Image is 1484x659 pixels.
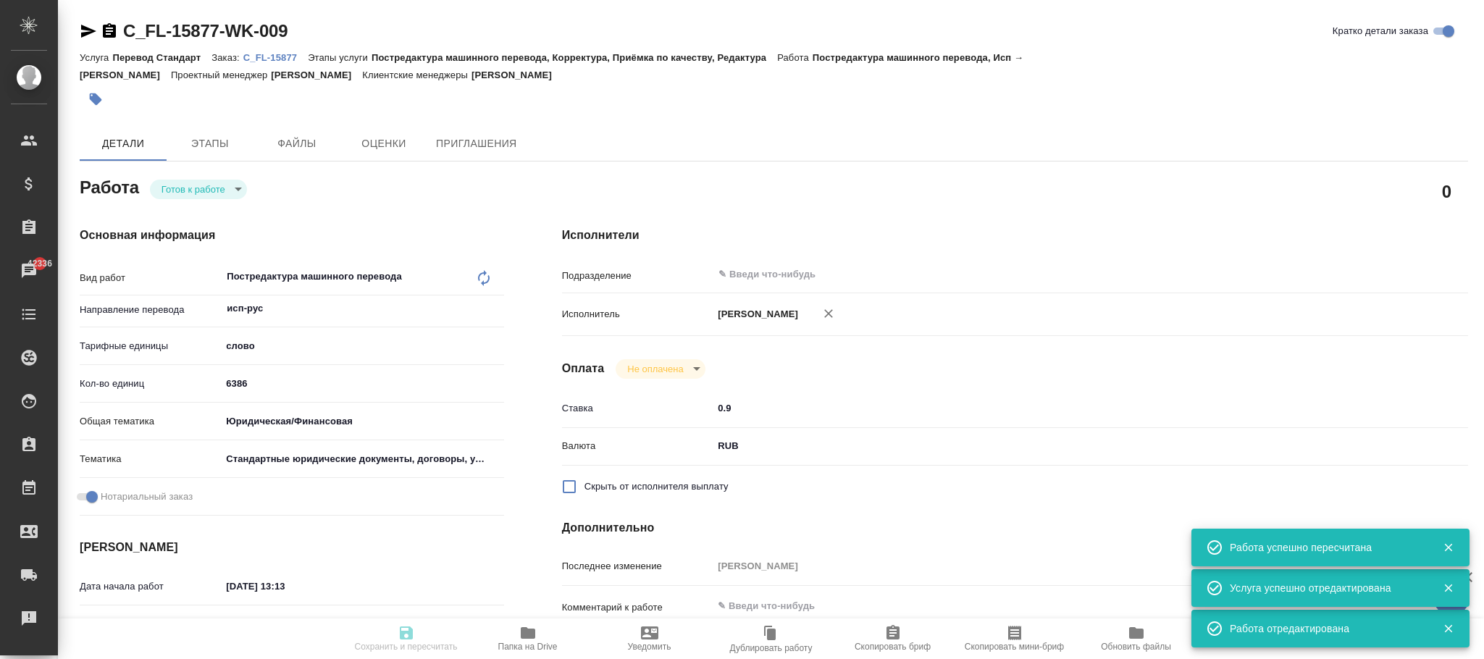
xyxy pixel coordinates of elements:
h4: Дополнительно [562,519,1468,537]
p: Постредактура машинного перевода, Корректура, Приёмка по качеству, Редактура [372,52,777,63]
span: Этапы [175,135,245,153]
div: Готов к работе [616,359,705,379]
div: Работа отредактирована [1230,621,1421,636]
input: Пустое поле [221,617,348,638]
div: Юридическая/Финансовая [221,409,503,434]
span: Детали [88,135,158,153]
p: Работа [777,52,813,63]
p: Кол-во единиц [80,377,221,391]
button: Скопировать мини-бриф [954,618,1076,659]
p: Тарифные единицы [80,339,221,353]
button: Готов к работе [157,183,230,196]
p: Комментарий к работе [562,600,713,615]
button: Open [496,307,499,310]
span: Дублировать работу [730,643,813,653]
h4: Оплата [562,360,605,377]
p: Подразделение [562,269,713,283]
input: Пустое поле [713,555,1392,576]
button: Скопировать ссылку для ЯМессенджера [80,22,97,40]
input: ✎ Введи что-нибудь [713,398,1392,419]
div: Услуга успешно отредактирована [1230,581,1421,595]
p: Этапы услуги [308,52,372,63]
h4: Основная информация [80,227,504,244]
div: Работа успешно пересчитана [1230,540,1421,555]
button: Уведомить [589,618,710,659]
span: Сохранить и пересчитать [355,642,458,652]
button: Добавить тэг [80,83,112,115]
button: Скопировать ссылку [101,22,118,40]
span: Скопировать мини-бриф [965,642,1064,652]
p: [PERSON_NAME] [471,70,563,80]
input: ✎ Введи что-нибудь [717,266,1339,283]
a: 42336 [4,253,54,289]
button: Скопировать бриф [832,618,954,659]
h2: 0 [1442,179,1451,203]
span: Папка на Drive [498,642,558,652]
span: 42336 [19,256,61,271]
p: Вид работ [80,271,221,285]
p: Валюта [562,439,713,453]
button: Закрыть [1433,541,1463,554]
p: C_FL-15877 [243,52,308,63]
p: Услуга [80,52,112,63]
span: Файлы [262,135,332,153]
span: Приглашения [436,135,517,153]
div: Готов к работе [150,180,247,199]
p: Дата начала работ [80,579,221,594]
p: Последнее изменение [562,559,713,574]
button: Не оплачена [623,363,687,375]
h4: Исполнители [562,227,1468,244]
p: [PERSON_NAME] [271,70,362,80]
span: Обновить файлы [1101,642,1171,652]
a: C_FL-15877-WK-009 [123,21,288,41]
input: ✎ Введи что-нибудь [221,373,503,394]
p: Ставка [562,401,713,416]
button: Дублировать работу [710,618,832,659]
h4: [PERSON_NAME] [80,539,504,556]
p: Общая тематика [80,414,221,429]
button: Закрыть [1433,622,1463,635]
span: Уведомить [628,642,671,652]
p: Клиентские менеджеры [362,70,471,80]
button: Закрыть [1433,582,1463,595]
span: Оценки [349,135,419,153]
button: Удалить исполнителя [813,298,844,329]
span: Кратко детали заказа [1333,24,1428,38]
span: Нотариальный заказ [101,490,193,504]
span: Скопировать бриф [855,642,931,652]
p: Исполнитель [562,307,713,322]
p: Заказ: [211,52,243,63]
button: Обновить файлы [1076,618,1197,659]
p: Направление перевода [80,303,221,317]
h2: Работа [80,173,139,199]
button: Сохранить и пересчитать [345,618,467,659]
div: слово [221,334,503,358]
input: ✎ Введи что-нибудь [221,576,348,597]
button: Open [1385,273,1388,276]
a: C_FL-15877 [243,51,308,63]
button: Папка на Drive [467,618,589,659]
p: [PERSON_NAME] [713,307,798,322]
p: Проектный менеджер [171,70,271,80]
p: Тематика [80,452,221,466]
div: Стандартные юридические документы, договоры, уставы [221,447,503,471]
div: RUB [713,434,1392,458]
p: Перевод Стандарт [112,52,211,63]
span: Скрыть от исполнителя выплату [584,479,729,494]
